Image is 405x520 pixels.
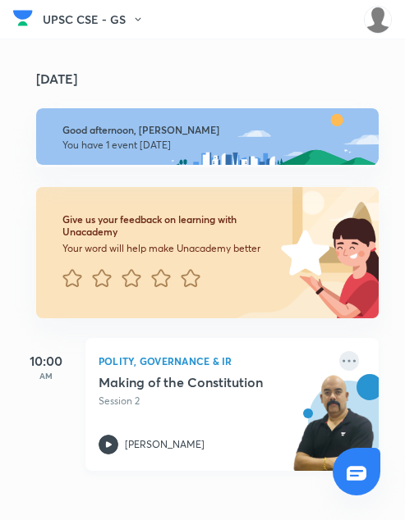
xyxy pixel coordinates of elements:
button: UPSC CSE - GS [43,7,154,32]
h6: Good afternoon, [PERSON_NAME] [62,124,352,136]
img: Company Logo [13,6,33,30]
h6: Give us your feedback on learning with Unacademy [62,213,283,239]
a: Company Logo [13,6,33,34]
p: You have 1 event [DATE] [62,139,352,152]
p: Your word will help make Unacademy better [62,242,283,255]
h4: [DATE] [36,72,395,85]
p: Polity, Governance & IR [99,351,329,371]
img: unacademy [288,374,379,487]
h5: Making of the Constitution [99,374,303,390]
p: AM [13,371,79,381]
img: afternoon [36,108,379,165]
img: feedback_image [225,187,379,318]
p: Session 2 [99,394,329,408]
h5: 10:00 [13,351,79,371]
p: [PERSON_NAME] [125,437,205,452]
img: Deepika Verma [364,6,392,34]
